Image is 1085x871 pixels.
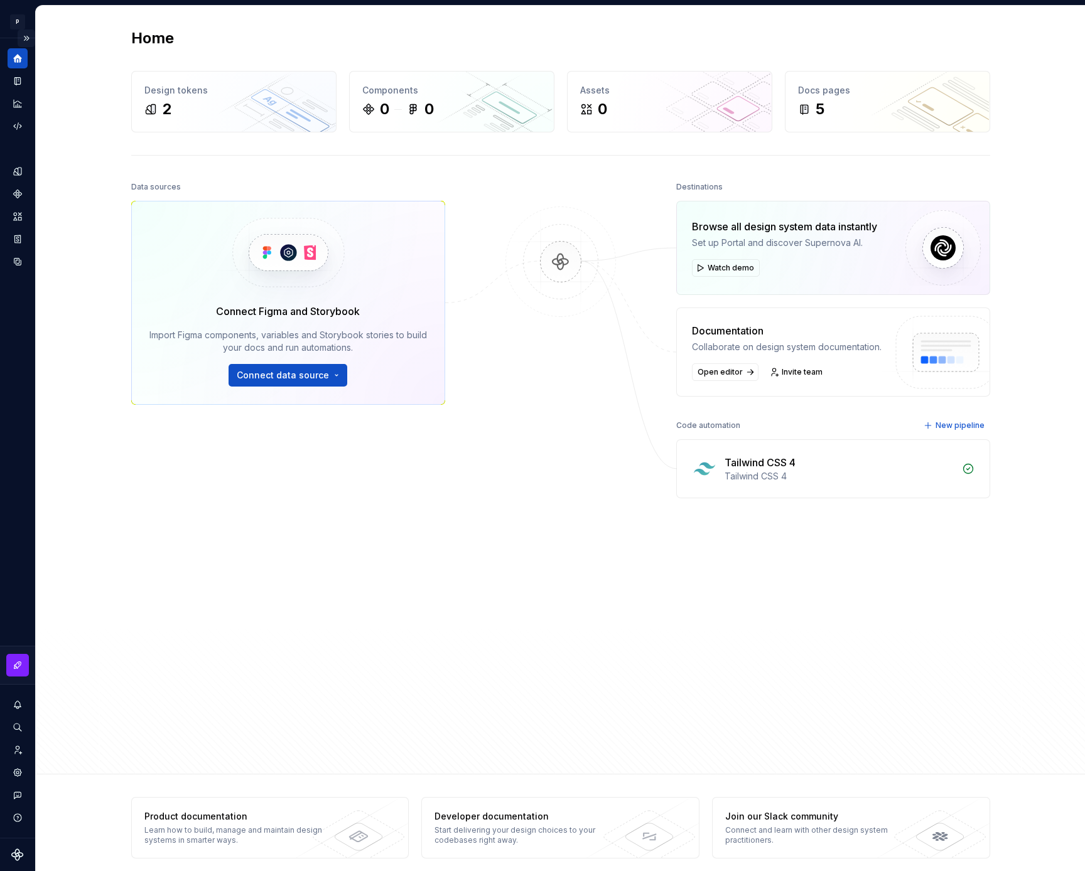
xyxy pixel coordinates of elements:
[676,178,723,196] div: Destinations
[725,470,954,483] div: Tailwind CSS 4
[785,71,990,132] a: Docs pages5
[698,367,743,377] span: Open editor
[692,363,758,381] a: Open editor
[435,825,617,845] div: Start delivering your design choices to your codebases right away.
[816,99,824,119] div: 5
[131,797,409,858] a: Product documentationLearn how to build, manage and maintain design systems in smarter ways.
[424,99,434,119] div: 0
[8,252,28,272] a: Data sources
[8,785,28,805] button: Contact support
[435,810,617,823] div: Developer documentation
[798,84,977,97] div: Docs pages
[144,810,327,823] div: Product documentation
[421,797,699,858] a: Developer documentationStart delivering your design choices to your codebases right away.
[766,363,828,381] a: Invite team
[8,740,28,760] a: Invite team
[8,717,28,737] button: Search ⌘K
[676,417,740,434] div: Code automation
[8,762,28,783] a: Settings
[8,229,28,249] a: Storybook stories
[10,14,25,29] div: P
[725,455,796,470] div: Tailwind CSS 4
[725,810,908,823] div: Join our Slack community
[131,71,337,132] a: Design tokens2
[237,369,329,382] span: Connect data source
[362,84,541,97] div: Components
[936,420,985,430] span: New pipeline
[8,206,28,227] a: Assets
[725,825,908,845] div: Connect and learn with other design system practitioners.
[349,71,554,132] a: Components00
[692,237,877,249] div: Set up Portal and discover Supernova AI.
[8,71,28,91] a: Documentation
[18,29,35,47] button: Expand sidebar
[8,695,28,715] button: Notifications
[580,84,759,97] div: Assets
[692,259,760,277] button: Watch demo
[8,94,28,114] a: Analytics
[8,161,28,181] a: Design tokens
[3,8,33,35] button: P
[144,825,327,845] div: Learn how to build, manage and maintain design systems in smarter ways.
[712,797,990,858] a: Join our Slack communityConnect and learn with other design system practitioners.
[229,364,347,387] button: Connect data source
[131,178,181,196] div: Data sources
[708,263,754,273] span: Watch demo
[567,71,772,132] a: Assets0
[8,48,28,68] a: Home
[216,304,360,319] div: Connect Figma and Storybook
[149,329,427,354] div: Import Figma components, variables and Storybook stories to build your docs and run automations.
[11,848,24,861] svg: Supernova Logo
[782,367,823,377] span: Invite team
[131,28,174,48] h2: Home
[692,341,882,353] div: Collaborate on design system documentation.
[8,184,28,204] a: Components
[692,219,877,234] div: Browse all design system data instantly
[162,99,171,119] div: 2
[144,84,323,97] div: Design tokens
[692,323,882,338] div: Documentation
[8,116,28,136] a: Code automation
[598,99,607,119] div: 0
[920,417,990,434] button: New pipeline
[380,99,389,119] div: 0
